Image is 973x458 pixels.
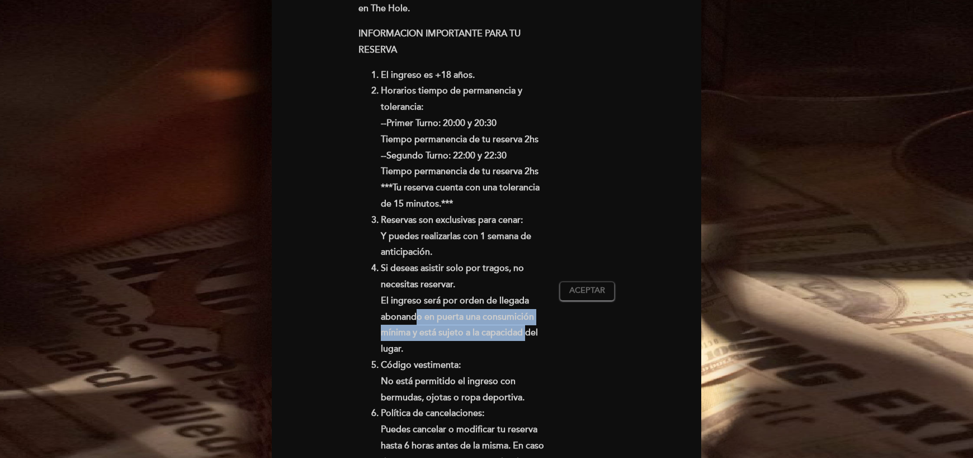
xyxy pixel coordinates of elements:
li: El ingreso es +18 años. [381,67,551,83]
li: Código vestimenta: No está permitido el ingreso con bermudas, ojotas o ropa deportiva. [381,357,551,405]
li: Horarios tiempo de permanencia y tolerancia: --Primer Turno: 20:00 y 20:30 Tiempo permanencia de ... [381,83,551,212]
strong: INFORMACION IMPORTANTE PARA TU RESERVA [358,28,521,55]
span: Aceptar [569,285,605,297]
button: Aceptar [560,282,615,301]
li: Reservas son exclusivas para cenar: Y puedes realizarlas con 1 semana de anticipación. [381,212,551,260]
li: Si deseas asistir solo por tragos, no necesitas reservar. El ingreso será por orden de llegada ab... [381,260,551,357]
